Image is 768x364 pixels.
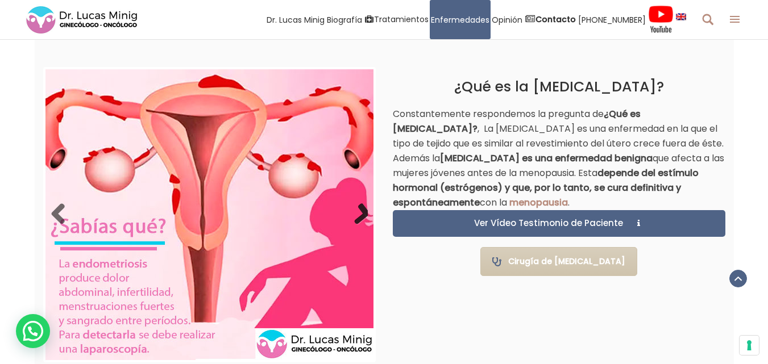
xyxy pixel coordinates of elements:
img: language english [676,13,686,20]
p: Constantemente respondemos la pregunta de , La [MEDICAL_DATA] es una enfermedad en la que el tipo... [393,107,725,210]
span: Dr. Lucas Minig [267,13,325,26]
strong: depende del estímulo hormonal (estrógenos) y que, por lo tanto, se cura definitiva y espontáneamente [393,166,699,209]
h2: ¿Qué es la [MEDICAL_DATA]? [393,78,725,95]
img: La endometriosis produce Dolor abdominal, infertilidad, sintomas de enfermedad [45,69,373,360]
a: Cirugía de [MEDICAL_DATA] [480,247,637,276]
strong: [MEDICAL_DATA] es una enfermedad benigna [440,152,653,165]
a: Ver Vídeo Testimonio de Paciente [393,210,725,237]
button: Sus preferencias de consentimiento para tecnologías de seguimiento [740,336,759,355]
span: Enfermedades [431,13,489,26]
span: Ver Vídeo Testimonio de Paciente [468,219,625,227]
span: Biografía [327,13,362,26]
a: Next [345,203,368,226]
span: Opinión [492,13,522,26]
div: WhatsApp contact [16,314,50,348]
span: [PHONE_NUMBER] [578,13,646,26]
span: Tratamientos [374,13,429,26]
a: Previous [51,203,74,226]
img: Videos Youtube Ginecología [648,5,674,34]
a: menopausia [509,196,568,209]
strong: Contacto [535,14,576,25]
